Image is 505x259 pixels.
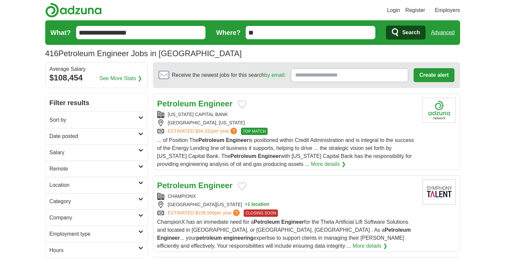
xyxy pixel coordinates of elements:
[157,99,233,108] a: Petroleum Engineer
[50,66,143,72] div: Average Salary
[157,201,417,208] div: [GEOGRAPHIC_DATA][US_STATE]
[46,177,147,193] a: Location
[157,193,417,200] div: CHAMPIONX
[245,201,247,208] span: +
[223,235,254,241] strong: engineering
[258,153,281,159] strong: Engineer
[238,100,246,108] button: Add to favorite jobs
[51,28,71,38] label: What?
[46,112,147,128] a: Sort by
[50,181,138,189] h2: Location
[311,160,346,168] a: More details ❯
[168,209,241,217] a: ESTIMATED:$108,506per year?
[50,116,138,124] h2: Sort by
[46,242,147,258] a: Hours
[230,128,237,134] span: ?
[157,181,233,190] a: Petroleum Engineer
[196,235,222,241] strong: petroleum
[423,180,456,204] img: Company logo
[46,226,147,242] a: Employment type
[157,219,411,249] span: ChampionX has an immediate need for a for the Theta Artificial Lift Software Solutions and locate...
[168,128,239,135] a: ESTIMATED:$94,332per year?
[50,246,138,254] h2: Hours
[99,74,142,82] a: See More Stats ❯
[387,6,400,14] a: Login
[50,214,138,222] h2: Company
[157,181,196,190] strong: Petroleum
[46,161,147,177] a: Remote
[226,137,248,143] strong: Engineer
[172,71,286,79] span: Receive the newest jobs for this search :
[45,49,242,58] h1: Petroleum Engineer Jobs in [GEOGRAPHIC_DATA]
[254,219,280,225] strong: Petroleum
[216,28,240,38] label: Where?
[46,144,147,161] a: Salary
[264,72,284,78] a: by email
[245,201,269,208] button: +1 location
[195,128,212,134] span: $94,332
[157,137,414,167] span: ... of Position The is positioned within Credit Administration and is integral to the success of ...
[241,128,267,135] span: TOP MATCH
[157,99,196,108] strong: Petroleum
[50,165,138,173] h2: Remote
[230,153,256,159] strong: Petroleum
[50,230,138,238] h2: Employment type
[157,235,180,241] strong: Engineer
[45,3,102,18] img: Adzuna logo
[198,137,224,143] strong: Petroleum
[50,72,143,84] div: $108,454
[435,6,460,14] a: Employers
[46,209,147,226] a: Company
[385,227,411,233] strong: Petroleum
[46,193,147,209] a: Category
[238,182,246,190] button: Add to favorite jobs
[233,209,240,216] span: ?
[46,94,147,112] h2: Filter results
[50,132,138,140] h2: Date posted
[45,48,59,60] span: 416
[198,99,233,108] strong: Engineer
[405,6,425,14] a: Register
[157,111,417,118] div: [US_STATE] CAPITAL BANK
[352,242,387,250] a: More details ❯
[50,149,138,157] h2: Salary
[50,197,138,205] h2: Category
[244,209,278,217] span: CLOSING SOON
[157,119,417,126] div: [GEOGRAPHIC_DATA], [US_STATE]
[46,128,147,144] a: Date posted
[195,210,214,215] span: $108,506
[281,219,304,225] strong: Engineer
[198,181,233,190] strong: Engineer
